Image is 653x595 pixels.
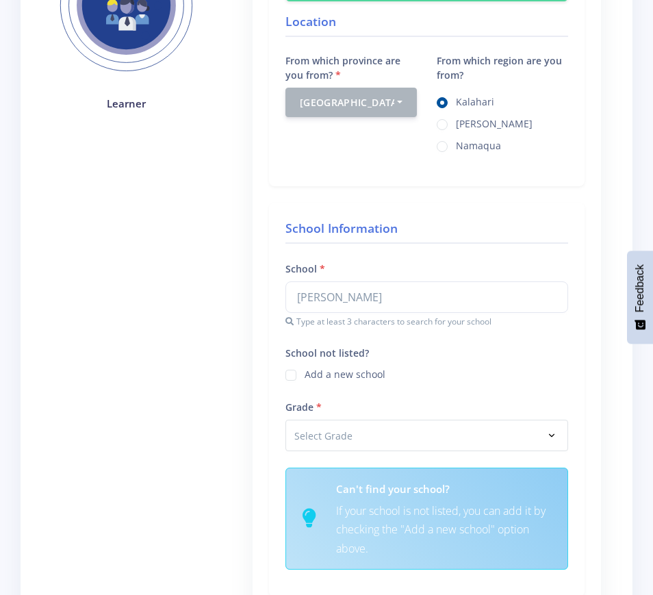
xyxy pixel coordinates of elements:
[47,96,206,112] h4: Learner
[627,251,653,344] button: Feedback - Show survey
[285,316,568,328] small: Type at least 3 characters to search for your school
[285,219,568,244] h4: School Information
[336,502,551,558] p: If your school is not listed, you can add it by checking the "Add a new school" option above.
[285,400,322,414] label: Grade
[437,53,568,82] label: From which region are you from?
[285,346,369,360] label: School not listed?
[285,281,568,313] input: Start typing to search for your school
[300,95,394,110] div: [GEOGRAPHIC_DATA]
[285,262,325,276] label: School
[285,53,417,82] label: From which province are you from?
[456,138,501,149] label: Namaqua
[285,88,417,117] button: Northern Cape
[634,264,646,312] span: Feedback
[285,12,568,37] h4: Location
[305,367,385,378] label: Add a new school
[456,116,533,127] label: [PERSON_NAME]
[456,94,494,105] label: Kalahari
[336,481,551,497] h6: Can't find your school?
